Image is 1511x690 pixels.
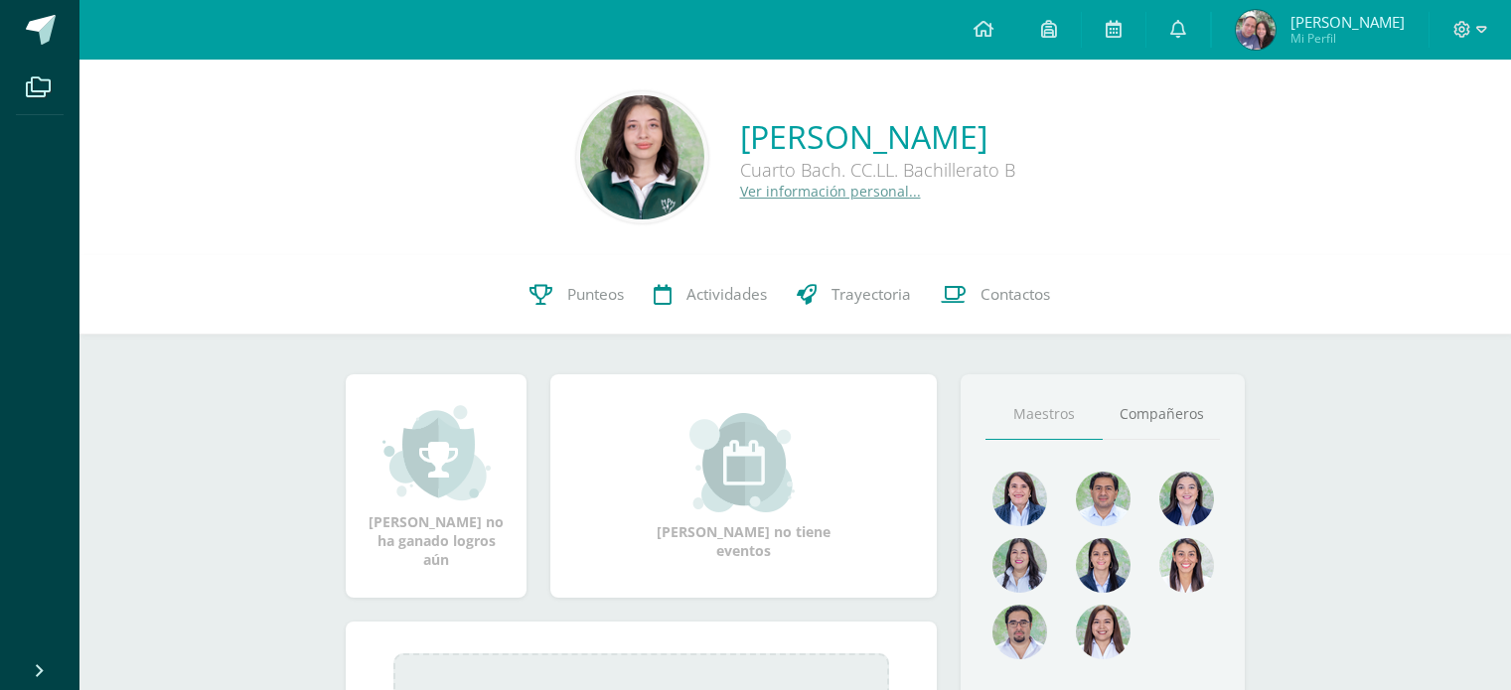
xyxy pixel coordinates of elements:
[1103,389,1220,440] a: Compañeros
[992,538,1047,593] img: 1934cc27df4ca65fd091d7882280e9dd.png
[740,115,1015,158] a: [PERSON_NAME]
[1290,12,1405,32] span: [PERSON_NAME]
[831,284,911,305] span: Trayectoria
[689,413,798,512] img: event_small.png
[1236,10,1276,50] img: b381bdac4676c95086dea37a46e4db4c.png
[645,413,843,560] div: [PERSON_NAME] no tiene eventos
[580,95,704,219] img: 9ac96947a5a04288466299e55bb99543.png
[992,605,1047,659] img: d7e1be39c7a5a7a89cfb5608a6c66141.png
[1076,605,1131,659] img: 1be4a43e63524e8157c558615cd4c825.png
[1076,472,1131,526] img: 1e7bfa517bf798cc96a9d855bf172288.png
[981,284,1050,305] span: Contactos
[926,255,1065,335] a: Contactos
[382,403,491,502] img: achievement_small.png
[740,182,921,201] a: Ver información personal...
[985,389,1103,440] a: Maestros
[1159,538,1214,593] img: 38d188cc98c34aa903096de2d1c9671e.png
[992,472,1047,526] img: 4477f7ca9110c21fc6bc39c35d56baaa.png
[1076,538,1131,593] img: d4e0c534ae446c0d00535d3bb96704e9.png
[515,255,639,335] a: Punteos
[740,158,1015,182] div: Cuarto Bach. CC.LL. Bachillerato B
[1159,472,1214,526] img: 468d0cd9ecfcbce804e3ccd48d13f1ad.png
[639,255,782,335] a: Actividades
[1290,30,1405,47] span: Mi Perfil
[686,284,767,305] span: Actividades
[782,255,926,335] a: Trayectoria
[366,403,507,569] div: [PERSON_NAME] no ha ganado logros aún
[567,284,624,305] span: Punteos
